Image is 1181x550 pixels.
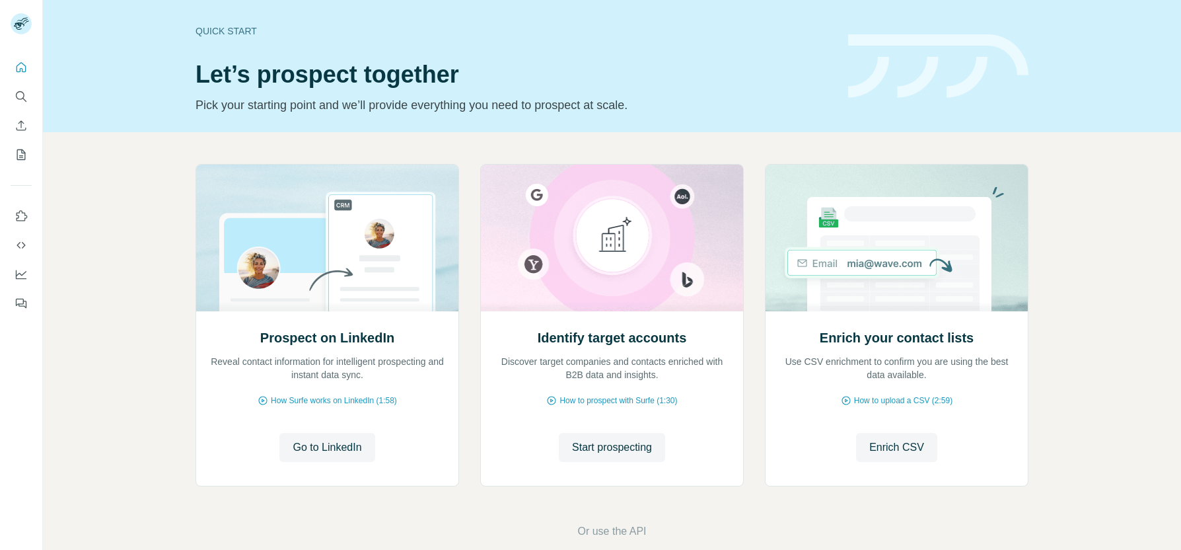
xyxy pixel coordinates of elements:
[11,292,32,315] button: Feedback
[279,433,375,462] button: Go to LinkedIn
[854,395,952,407] span: How to upload a CSV (2:59)
[480,165,744,311] img: Identify target accounts
[293,440,361,455] span: Go to LinkedIn
[196,165,459,311] img: Prospect on LinkedIn
[11,233,32,257] button: Use Surfe API
[538,329,687,347] h2: Identify target accounts
[559,433,665,462] button: Start prospecting
[11,56,32,79] button: Quick start
[779,355,1015,381] p: Use CSV enrichment to confirm you are using the best data available.
[11,114,32,137] button: Enrich CSV
[196,96,832,114] p: Pick your starting point and we’ll provide everything you need to prospect at scale.
[11,143,32,167] button: My lists
[856,433,937,462] button: Enrich CSV
[559,395,677,407] span: How to prospect with Surfe (1:30)
[577,524,646,539] button: Or use the API
[848,34,1028,98] img: banner
[820,329,974,347] h2: Enrich your contact lists
[494,355,730,381] p: Discover target companies and contacts enriched with B2B data and insights.
[260,329,394,347] h2: Prospect on LinkedIn
[572,440,652,455] span: Start prospecting
[196,61,832,88] h1: Let’s prospect together
[209,355,445,381] p: Reveal contact information for intelligent prospecting and instant data sync.
[765,165,1028,311] img: Enrich your contact lists
[11,204,32,228] button: Use Surfe on LinkedIn
[869,440,924,455] span: Enrich CSV
[196,24,832,38] div: Quick start
[11,85,32,108] button: Search
[11,262,32,286] button: Dashboard
[271,395,397,407] span: How Surfe works on LinkedIn (1:58)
